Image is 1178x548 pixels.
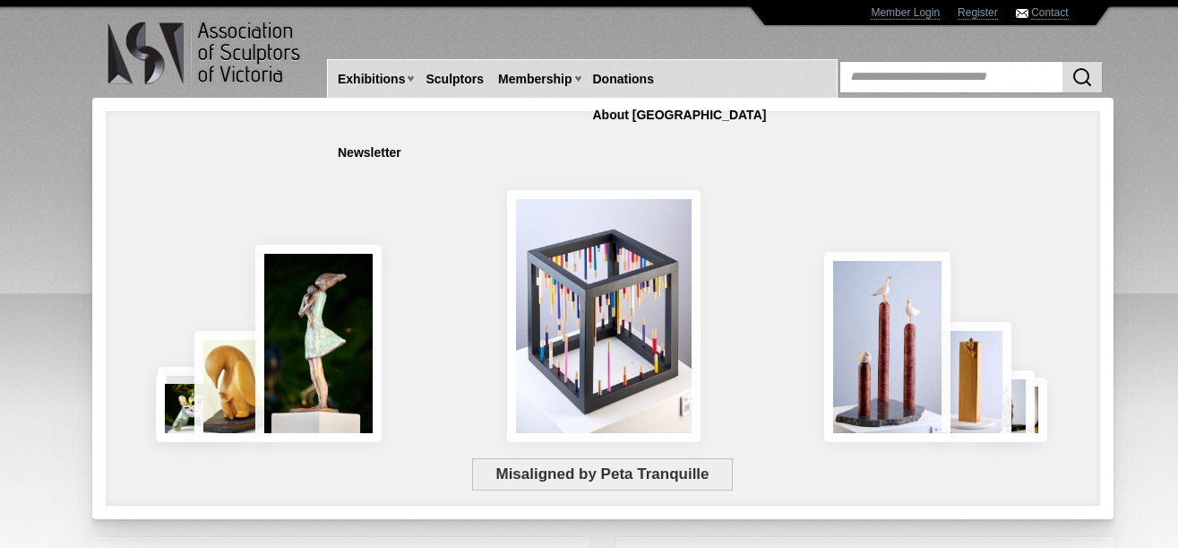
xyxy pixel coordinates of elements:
[331,63,412,96] a: Exhibitions
[418,63,491,96] a: Sculptors
[930,322,1011,442] img: Little Frog. Big Climb
[1016,9,1028,18] img: Contact ASV
[586,99,774,132] a: About [GEOGRAPHIC_DATA]
[472,458,733,491] span: Misaligned by Peta Tranquille
[107,18,304,89] img: logo.png
[507,190,701,442] img: Misaligned
[331,136,408,170] a: Newsletter
[958,6,998,20] a: Register
[255,245,383,442] img: Connection
[1031,6,1068,20] a: Contact
[871,6,940,20] a: Member Login
[1071,66,1093,88] img: Search
[491,63,579,96] a: Membership
[586,63,661,96] a: Donations
[824,252,950,442] img: Rising Tides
